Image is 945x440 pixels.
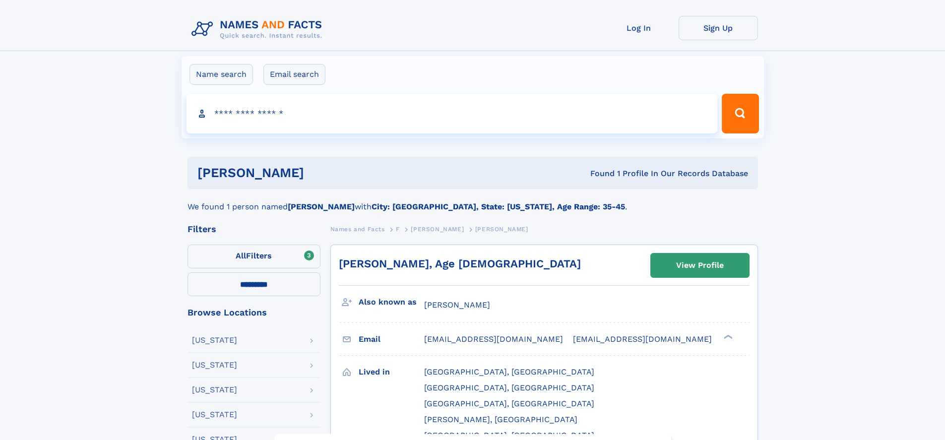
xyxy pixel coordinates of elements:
h3: Lived in [359,364,424,380]
b: [PERSON_NAME] [288,202,355,211]
span: [PERSON_NAME] [424,300,490,310]
span: All [236,251,246,260]
h1: [PERSON_NAME] [197,167,447,179]
div: [US_STATE] [192,386,237,394]
div: [US_STATE] [192,411,237,419]
div: ❯ [721,334,733,340]
a: [PERSON_NAME], Age [DEMOGRAPHIC_DATA] [339,257,581,270]
div: Filters [188,225,320,234]
a: View Profile [651,253,749,277]
label: Name search [189,64,253,85]
span: [GEOGRAPHIC_DATA], [GEOGRAPHIC_DATA] [424,399,594,408]
div: [US_STATE] [192,361,237,369]
div: View Profile [676,254,724,277]
span: [GEOGRAPHIC_DATA], [GEOGRAPHIC_DATA] [424,367,594,377]
h3: Email [359,331,424,348]
a: Log In [599,16,679,40]
span: [EMAIL_ADDRESS][DOMAIN_NAME] [573,334,712,344]
a: Sign Up [679,16,758,40]
a: [PERSON_NAME] [411,223,464,235]
a: F [396,223,400,235]
span: [PERSON_NAME], [GEOGRAPHIC_DATA] [424,415,577,424]
div: We found 1 person named with . [188,189,758,213]
a: Names and Facts [330,223,385,235]
span: [PERSON_NAME] [475,226,528,233]
span: [EMAIL_ADDRESS][DOMAIN_NAME] [424,334,563,344]
span: [GEOGRAPHIC_DATA], [GEOGRAPHIC_DATA] [424,383,594,392]
button: Search Button [722,94,758,133]
label: Email search [263,64,325,85]
h3: Also known as [359,294,424,311]
span: F [396,226,400,233]
input: search input [187,94,718,133]
img: Logo Names and Facts [188,16,330,43]
b: City: [GEOGRAPHIC_DATA], State: [US_STATE], Age Range: 35-45 [372,202,625,211]
div: Found 1 Profile In Our Records Database [447,168,748,179]
div: [US_STATE] [192,336,237,344]
span: [GEOGRAPHIC_DATA], [GEOGRAPHIC_DATA] [424,431,594,440]
label: Filters [188,245,320,268]
span: [PERSON_NAME] [411,226,464,233]
div: Browse Locations [188,308,320,317]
